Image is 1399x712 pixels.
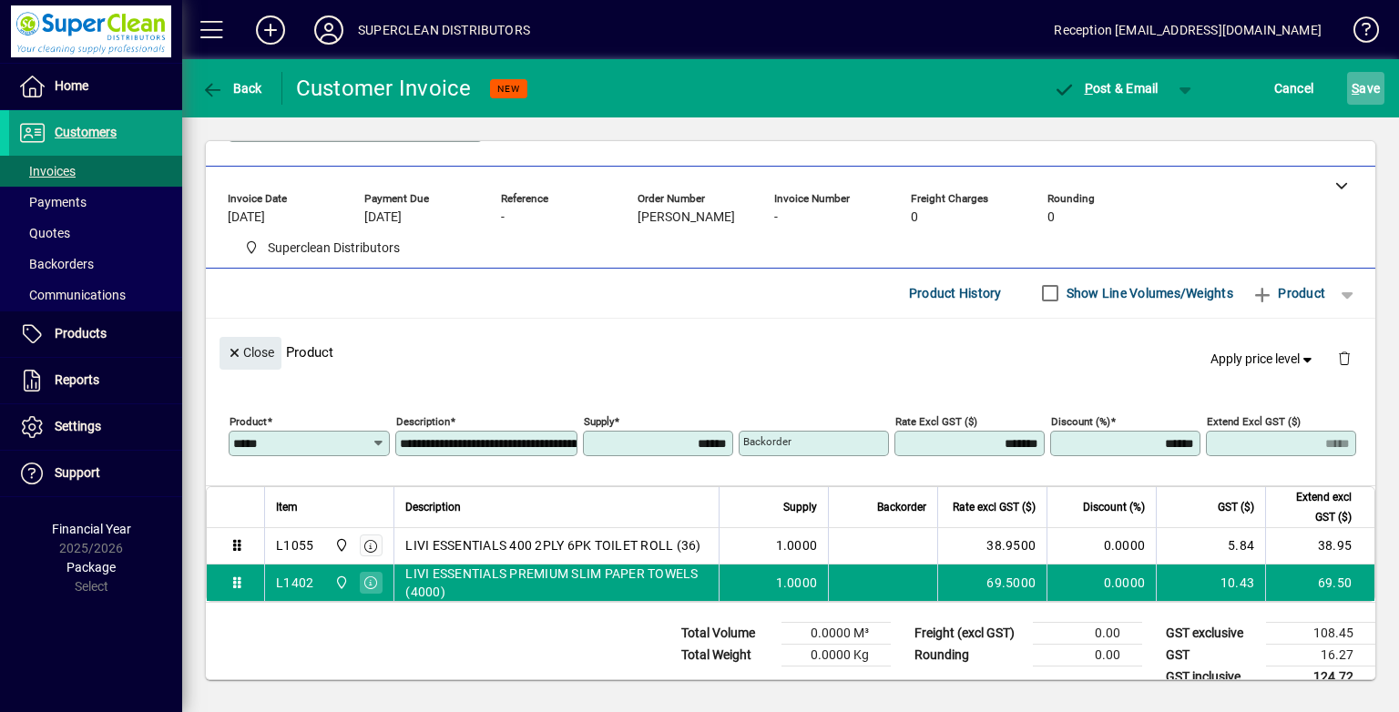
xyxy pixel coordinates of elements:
span: [DATE] [364,210,402,225]
button: Add [241,14,300,46]
td: Freight (excl GST) [905,622,1033,644]
label: Show Line Volumes/Weights [1063,284,1233,302]
a: Reports [9,358,182,403]
span: NEW [497,83,520,95]
span: Item [276,497,298,517]
span: 0 [911,210,918,225]
a: Backorders [9,249,182,280]
span: LIVI ESSENTIALS PREMIUM SLIM PAPER TOWELS (4000) [405,565,708,601]
span: P [1085,81,1093,96]
span: 1.0000 [776,574,818,592]
a: Products [9,311,182,357]
mat-label: Discount (%) [1051,414,1110,427]
span: [PERSON_NAME] [638,210,735,225]
span: ost & Email [1053,81,1159,96]
td: 10.43 [1156,565,1265,601]
span: Rate excl GST ($) [953,497,1036,517]
div: 38.9500 [949,536,1036,554]
button: Profile [300,14,358,46]
span: Back [201,81,262,96]
span: Home [55,78,88,93]
app-page-header-button: Back [182,72,282,105]
span: 0 [1047,210,1055,225]
td: 0.00 [1033,622,1142,644]
td: Total Volume [672,622,781,644]
td: 5.84 [1156,528,1265,565]
a: Payments [9,187,182,218]
td: 0.0000 [1047,528,1156,565]
a: Settings [9,404,182,450]
td: 0.0000 [1047,565,1156,601]
span: Customers [55,125,117,139]
button: Cancel [1270,72,1319,105]
span: Close [227,338,274,368]
span: Superclean Distributors [330,535,351,555]
span: Superclean Distributors [330,573,351,593]
a: Home [9,64,182,109]
span: Backorders [18,257,94,271]
span: Backorder [877,497,926,517]
td: GST inclusive [1157,666,1266,688]
td: Total Weight [672,644,781,666]
span: Extend excl GST ($) [1277,487,1352,527]
div: L1055 [276,536,313,554]
span: ave [1352,74,1380,103]
button: Post & Email [1044,72,1168,105]
mat-label: Rate excl GST ($) [895,414,977,427]
span: Product [1251,279,1325,308]
span: Discount (%) [1083,497,1145,517]
div: 69.5000 [949,574,1036,592]
a: Invoices [9,156,182,187]
span: Financial Year [52,522,131,536]
div: Reception [EMAIL_ADDRESS][DOMAIN_NAME] [1054,15,1322,45]
div: L1402 [276,574,313,592]
mat-label: Supply [584,414,614,427]
a: Quotes [9,218,182,249]
span: Cancel [1274,74,1314,103]
a: Communications [9,280,182,310]
a: Support [9,451,182,496]
td: 124.72 [1266,666,1375,688]
span: [DATE] [228,210,265,225]
td: 0.0000 Kg [781,644,891,666]
span: S [1352,81,1359,96]
span: Apply price level [1210,350,1316,369]
button: Back [197,72,267,105]
span: Payments [18,195,87,209]
td: GST [1157,644,1266,666]
mat-label: Backorder [743,435,791,448]
span: - [774,210,778,225]
td: 69.50 [1265,565,1374,601]
span: Quotes [18,226,70,240]
span: Products [55,326,107,341]
button: Product [1242,277,1334,310]
td: 108.45 [1266,622,1375,644]
span: LIVI ESSENTIALS 400 2PLY 6PK TOILET ROLL (36) [405,536,700,554]
span: Package [66,560,116,575]
app-page-header-button: Close [215,344,286,361]
a: Knowledge Base [1340,4,1376,63]
span: Product History [909,279,1002,308]
button: Apply price level [1203,342,1323,375]
span: Communications [18,288,126,302]
td: 0.00 [1033,644,1142,666]
span: Supply [783,497,817,517]
app-page-header-button: Delete [1322,350,1366,366]
td: 38.95 [1265,528,1374,565]
button: Save [1347,72,1384,105]
mat-label: Description [396,414,450,427]
td: Rounding [905,644,1033,666]
span: GST ($) [1218,497,1254,517]
mat-label: Product [230,414,267,427]
span: Reports [55,372,99,387]
span: Superclean Distributors [268,239,400,258]
div: Product [206,319,1375,385]
span: Superclean Distributors [237,237,407,259]
span: Support [55,465,100,480]
span: Description [405,497,461,517]
td: 0.0000 M³ [781,622,891,644]
button: Close [220,337,281,370]
td: GST exclusive [1157,622,1266,644]
span: 1.0000 [776,536,818,554]
div: Customer Invoice [296,74,472,103]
